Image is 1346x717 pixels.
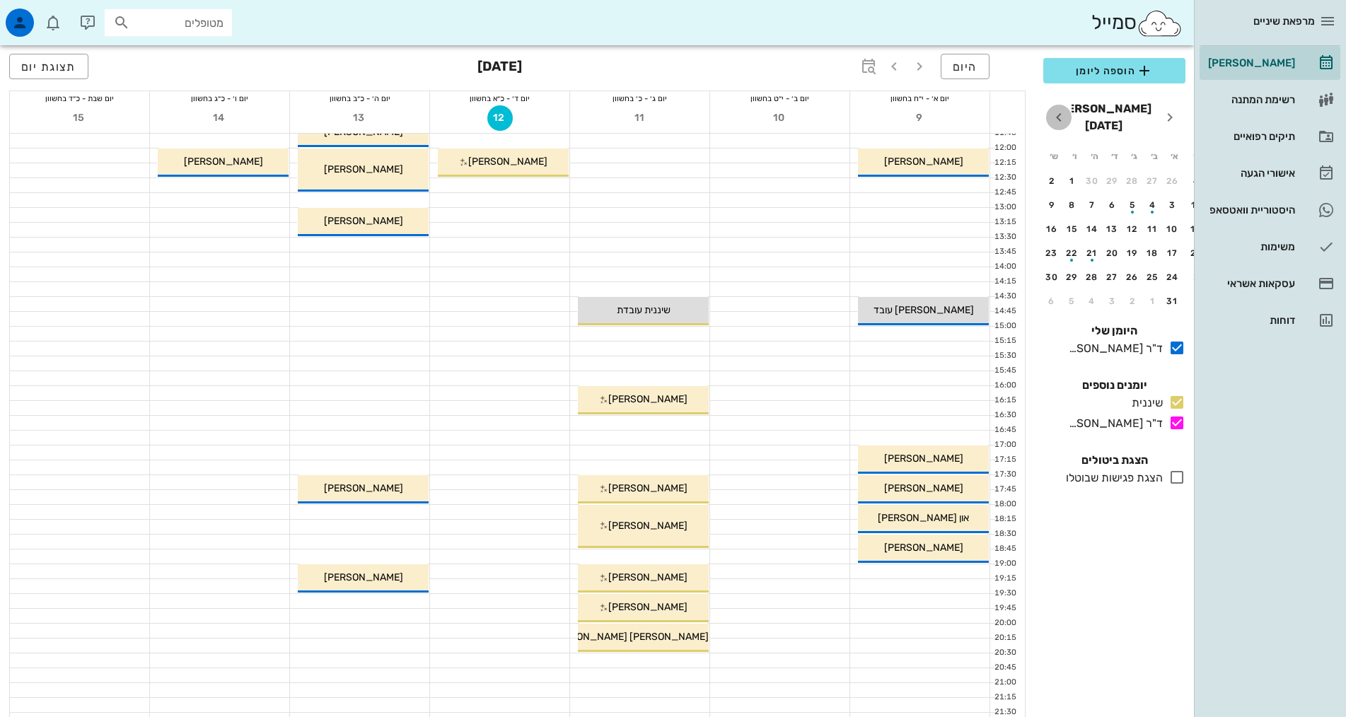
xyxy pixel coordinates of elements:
div: 19:15 [990,573,1019,585]
th: ב׳ [1145,144,1164,168]
button: 6 [1101,194,1124,216]
div: יום ג׳ - כ׳ בחשוון [570,91,709,105]
div: 2 [1185,272,1208,282]
button: 24 [1161,266,1184,288]
div: 11 [1185,200,1208,210]
div: הצגת פגישות שבוטלו [1060,470,1163,486]
button: 17 [1161,242,1184,264]
button: 23 [1040,242,1063,264]
div: 18:15 [990,513,1019,525]
div: 6 [1101,200,1124,210]
button: 5 [1121,194,1144,216]
button: 11 [1185,194,1208,216]
div: 14:00 [990,261,1019,273]
div: 9 [1040,200,1063,210]
div: 21:15 [990,692,1019,704]
div: 14 [1081,224,1103,234]
div: 21:00 [990,677,1019,689]
div: 13:45 [990,246,1019,258]
button: 11 [1142,218,1164,240]
h4: הצגת ביטולים [1043,452,1185,469]
div: 18:30 [990,528,1019,540]
div: 2 [1040,176,1063,186]
span: און [PERSON_NAME] [878,512,969,524]
span: 13 [347,112,373,124]
a: [PERSON_NAME] [1200,46,1340,80]
div: תיקים רפואיים [1205,131,1295,142]
button: 20 [1101,242,1124,264]
div: 25 [1185,248,1208,258]
div: 31 [1161,296,1184,306]
span: [PERSON_NAME] [884,542,963,554]
div: 12 [1121,224,1144,234]
span: מרפאת שיניים [1253,15,1315,28]
span: [PERSON_NAME] [324,482,403,494]
div: 3 [1161,200,1184,210]
div: 20:15 [990,632,1019,644]
h3: [DATE] [477,54,522,82]
div: 12:30 [990,172,1019,184]
div: 15:00 [990,320,1019,332]
div: 19:00 [990,558,1019,570]
button: [PERSON_NAME][DATE] [1050,95,1157,140]
button: 25 [1142,266,1164,288]
span: [PERSON_NAME] [PERSON_NAME] [548,631,709,643]
div: סמייל [1091,8,1183,38]
div: שיננית [1126,395,1163,412]
button: 8 [1061,194,1084,216]
span: [PERSON_NAME] [324,163,403,175]
div: 17:45 [990,484,1019,496]
div: יום ו׳ - כ״ג בחשוון [150,91,289,105]
div: 16:00 [990,380,1019,392]
span: תג [42,11,50,20]
div: 18:45 [990,543,1019,555]
div: 15 [1061,224,1084,234]
button: 14 [207,105,233,131]
button: 9 [1040,194,1063,216]
button: 10 [1161,218,1184,240]
span: 12 [487,112,513,124]
button: 14 [1081,218,1103,240]
div: 15:15 [990,335,1019,347]
button: 21 [1081,242,1103,264]
span: [PERSON_NAME] [324,571,403,583]
div: 13:30 [990,231,1019,243]
button: 2 [1185,266,1208,288]
button: 13 [347,105,373,131]
button: 26 [1121,266,1144,288]
button: 27 [1101,266,1124,288]
span: [PERSON_NAME] [608,601,687,613]
span: [PERSON_NAME] [608,571,687,583]
div: 20:45 [990,662,1019,674]
a: עסקאות אשראי [1200,267,1340,301]
div: 14:45 [990,305,1019,317]
div: היסטוריית וואטסאפ [1205,204,1295,216]
div: 17:00 [990,439,1019,451]
div: משימות [1205,241,1295,252]
span: 9 [907,112,933,124]
div: 24 [1161,272,1184,282]
button: 19 [1121,242,1144,264]
button: 9 [907,105,933,131]
a: דוחות [1200,303,1340,337]
div: יום שבת - כ״ד בחשוון [10,91,149,105]
div: 29 [1061,272,1084,282]
div: 19:45 [990,602,1019,614]
div: 20:30 [990,647,1019,659]
button: 1 [1061,170,1084,192]
button: 28 [1081,266,1103,288]
span: [PERSON_NAME] [608,393,687,405]
div: 25 [1142,272,1164,282]
span: 14 [207,112,233,124]
button: 30 [1040,266,1063,288]
div: 11 [1142,224,1164,234]
button: 18 [1185,218,1208,240]
button: 4 [1142,194,1164,216]
h4: יומנים נוספים [1043,377,1185,394]
div: 13 [1101,224,1124,234]
button: 15 [67,105,93,131]
div: 13:00 [990,202,1019,214]
button: 25 [1185,242,1208,264]
div: 15:45 [990,365,1019,377]
button: 18 [1142,242,1164,264]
